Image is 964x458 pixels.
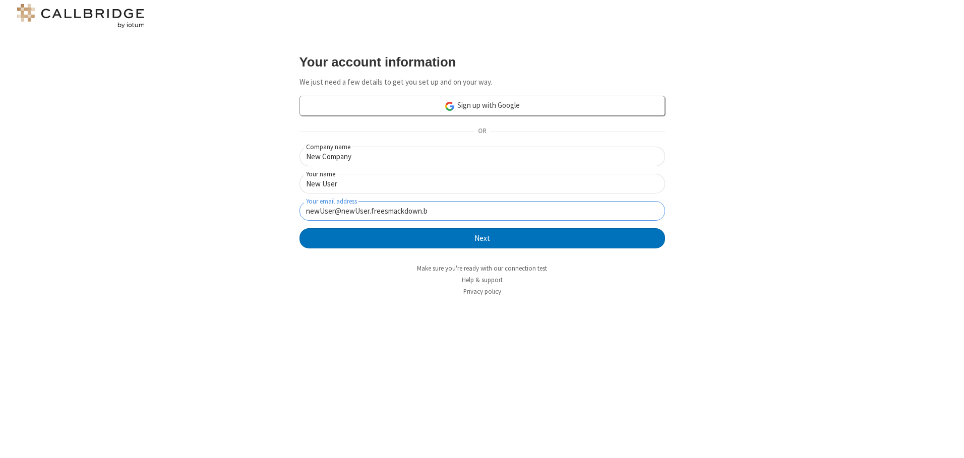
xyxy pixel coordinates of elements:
[474,124,490,139] span: OR
[299,55,665,69] h3: Your account information
[462,276,503,284] a: Help & support
[299,174,665,193] input: Your name
[15,4,146,28] img: logo@2x.png
[444,101,455,112] img: google-icon.png
[299,77,665,88] p: We just need a few details to get you set up and on your way.
[299,96,665,116] a: Sign up with Google
[299,147,665,166] input: Company name
[299,201,665,221] input: Your email address
[463,287,501,296] a: Privacy policy
[299,228,665,248] button: Next
[417,264,547,273] a: Make sure you're ready with our connection test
